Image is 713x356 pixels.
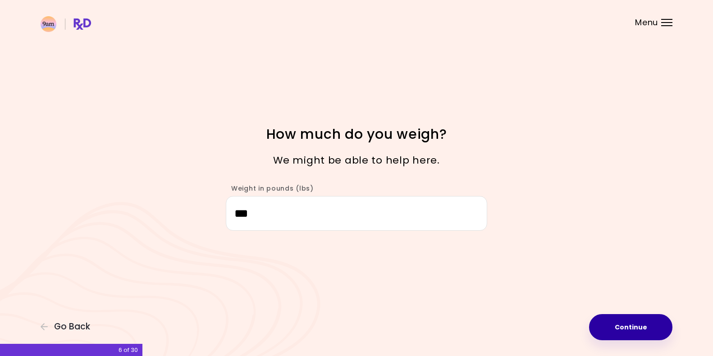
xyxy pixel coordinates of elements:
[199,152,514,169] p: We might be able to help here.
[54,322,90,332] span: Go Back
[635,18,658,27] span: Menu
[199,125,514,143] h1: How much do you weigh?
[589,314,672,340] button: Continue
[226,184,314,193] label: Weight in pounds (lbs)
[41,16,91,32] img: RxDiet
[41,322,95,332] button: Go Back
